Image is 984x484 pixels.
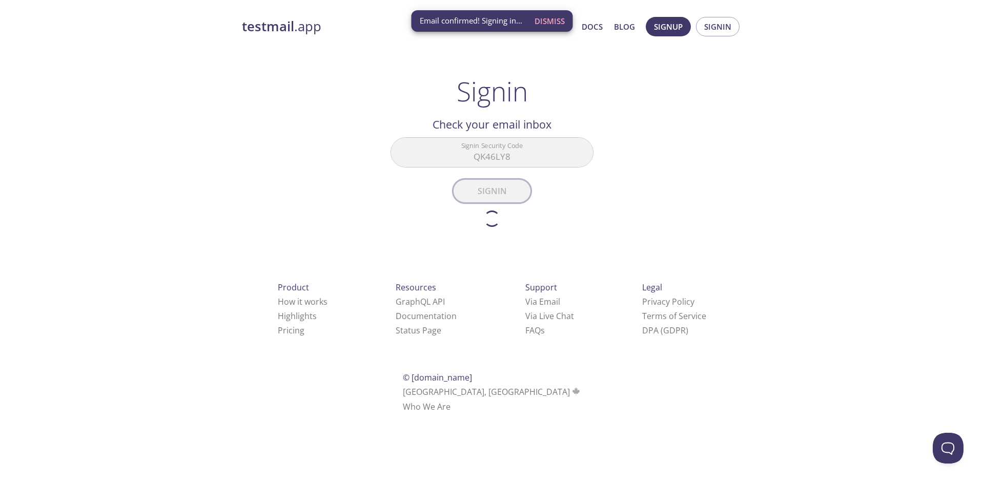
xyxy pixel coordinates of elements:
[278,296,327,307] a: How it works
[642,325,688,336] a: DPA (GDPR)
[582,20,603,33] a: Docs
[457,76,528,107] h1: Signin
[525,282,557,293] span: Support
[525,325,545,336] a: FAQ
[278,325,304,336] a: Pricing
[646,17,691,36] button: Signup
[642,282,662,293] span: Legal
[396,282,436,293] span: Resources
[396,310,457,322] a: Documentation
[242,18,483,35] a: testmail.app
[614,20,635,33] a: Blog
[704,20,731,33] span: Signin
[696,17,740,36] button: Signin
[278,310,317,322] a: Highlights
[525,296,560,307] a: Via Email
[242,17,294,35] strong: testmail
[403,401,450,412] a: Who We Are
[933,433,963,464] iframe: Help Scout Beacon - Open
[420,15,522,26] span: Email confirmed! Signing in...
[278,282,309,293] span: Product
[654,20,683,33] span: Signup
[396,325,441,336] a: Status Page
[403,386,582,397] span: [GEOGRAPHIC_DATA], [GEOGRAPHIC_DATA]
[530,11,569,31] button: Dismiss
[642,296,694,307] a: Privacy Policy
[391,116,593,133] h2: Check your email inbox
[541,325,545,336] span: s
[642,310,706,322] a: Terms of Service
[535,14,565,28] span: Dismiss
[396,296,445,307] a: GraphQL API
[525,310,574,322] a: Via Live Chat
[403,372,472,383] span: © [DOMAIN_NAME]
